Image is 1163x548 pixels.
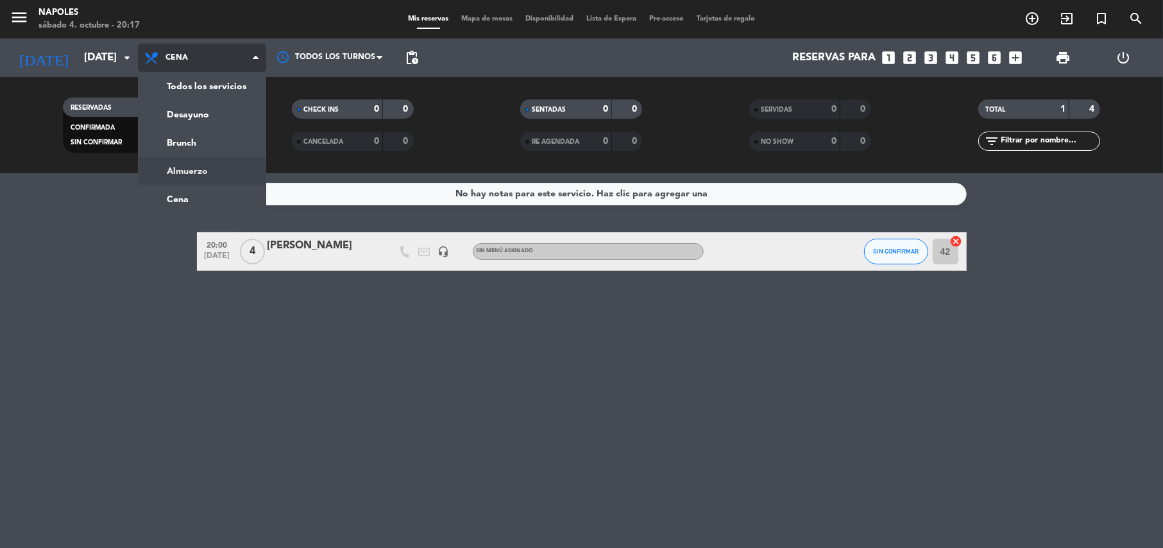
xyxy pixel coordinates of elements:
[240,239,265,264] span: 4
[519,15,580,22] span: Disponibilidad
[38,6,140,19] div: Napoles
[71,139,122,146] span: SIN CONFIRMAR
[792,52,876,64] span: Reservas para
[632,137,640,146] strong: 0
[139,157,266,185] a: Almuerzo
[643,15,690,22] span: Pre-acceso
[139,129,266,157] a: Brunch
[1094,11,1109,26] i: turned_in_not
[455,15,519,22] span: Mapa de mesas
[166,53,188,62] span: Cena
[864,239,928,264] button: SIN CONFIRMAR
[965,49,981,66] i: looks_5
[477,248,534,253] span: Sin menú asignado
[139,101,266,129] a: Desayuno
[303,139,343,145] span: CANCELADA
[1007,49,1024,66] i: add_box
[1093,39,1153,77] div: LOG OUT
[880,49,897,66] i: looks_one
[861,137,869,146] strong: 0
[119,50,135,65] i: arrow_drop_down
[690,15,761,22] span: Tarjetas de regalo
[632,105,640,114] strong: 0
[603,105,608,114] strong: 0
[71,105,112,111] span: RESERVADAS
[303,107,339,113] span: CHECK INS
[944,49,960,66] i: looks_4
[10,44,78,72] i: [DATE]
[1089,105,1097,114] strong: 4
[922,49,939,66] i: looks_3
[603,137,608,146] strong: 0
[1128,11,1144,26] i: search
[201,237,233,252] span: 20:00
[861,105,869,114] strong: 0
[901,49,918,66] i: looks_two
[201,252,233,266] span: [DATE]
[139,185,266,214] a: Cena
[761,107,792,113] span: SERVIDAS
[761,139,794,145] span: NO SHOW
[985,133,1000,149] i: filter_list
[986,49,1003,66] i: looks_6
[1024,11,1040,26] i: add_circle_outline
[10,8,29,31] button: menu
[1059,11,1074,26] i: exit_to_app
[950,235,963,248] i: cancel
[1000,134,1099,148] input: Filtrar por nombre...
[831,137,836,146] strong: 0
[404,50,420,65] span: pending_actions
[986,107,1006,113] span: TOTAL
[1116,50,1131,65] i: power_settings_new
[10,8,29,27] i: menu
[374,105,379,114] strong: 0
[38,19,140,32] div: sábado 4. octubre - 20:17
[402,15,455,22] span: Mis reservas
[532,139,579,145] span: RE AGENDADA
[267,237,377,254] div: [PERSON_NAME]
[403,105,411,114] strong: 0
[71,124,115,131] span: CONFIRMADA
[139,73,266,101] a: Todos los servicios
[831,105,836,114] strong: 0
[580,15,643,22] span: Lista de Espera
[403,137,411,146] strong: 0
[374,137,379,146] strong: 0
[438,246,450,257] i: headset_mic
[873,248,919,255] span: SIN CONFIRMAR
[1055,50,1071,65] span: print
[532,107,566,113] span: SENTADAS
[1060,105,1065,114] strong: 1
[455,187,708,201] div: No hay notas para este servicio. Haz clic para agregar una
